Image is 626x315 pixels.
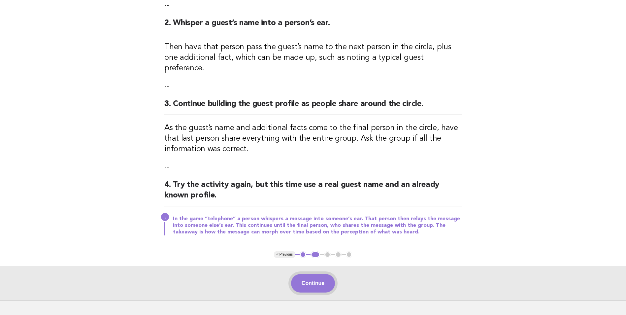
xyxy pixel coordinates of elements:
h2: 3. Continue building the guest profile as people share around the circle. [164,99,462,115]
p: -- [164,82,462,91]
button: Continue [291,274,335,293]
p: -- [164,162,462,172]
h3: As the guest’s name and additional facts come to the final person in the circle, have that last p... [164,123,462,155]
h3: Then have that person pass the guest’s name to the next person in the circle, plus one additional... [164,42,462,74]
button: 2 [311,251,320,258]
h2: 2. Whisper a guest’s name into a person’s ear. [164,18,462,34]
button: 1 [300,251,306,258]
button: < Previous [274,251,295,258]
p: -- [164,1,462,10]
h2: 4. Try the activity again, but this time use a real guest name and an already known profile. [164,180,462,206]
p: In the game “telephone” a person whispers a message into someone’s ear. That person then relays t... [173,216,462,235]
